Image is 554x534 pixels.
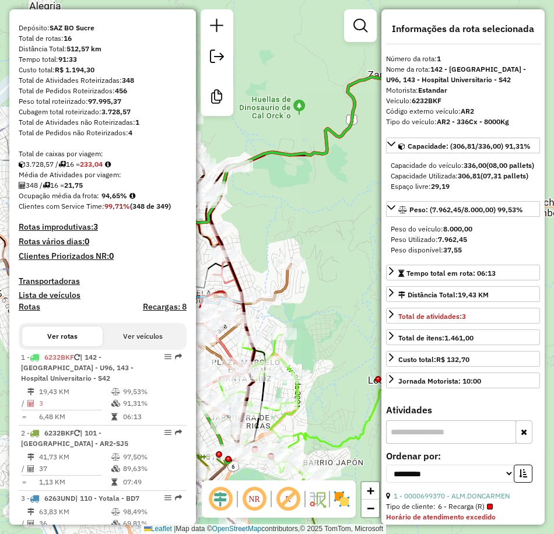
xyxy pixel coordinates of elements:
i: Distância Total [27,454,34,461]
strong: 512,57 km [66,44,101,53]
div: Total de Pedidos Roteirizados: [19,86,187,96]
strong: 21,75 [64,181,83,189]
a: Criar modelo [205,85,229,111]
strong: 1.461,00 [444,333,474,342]
strong: 348 [122,76,134,85]
div: Capacidade: (306,81/336,00) 91,31% [386,156,540,196]
span: Ocupação média da frota: [19,191,99,200]
strong: AR2 [461,107,474,115]
a: Nova sessão e pesquisa [205,14,229,40]
i: Total de rotas [58,161,66,168]
strong: 37,55 [443,245,462,254]
div: Capacidade Utilizada: [391,171,535,181]
strong: SAZ BO Sucre [50,23,94,32]
em: Média calculada utilizando a maior ocupação (%Peso ou %Cubagem) de cada rota da sessão. Rotas cro... [129,192,135,199]
span: 1 - [21,353,134,382]
h4: Informações da rota selecionada [386,23,540,34]
strong: (348 de 349) [130,202,171,210]
span: 19,43 KM [458,290,489,299]
a: Jornada Motorista: 10:00 [386,373,540,388]
td: = [21,411,27,423]
i: Meta Caixas/viagem: 247,20 Diferença: -14,16 [105,161,111,168]
em: Rota exportada [175,494,182,501]
h4: Lista de veículos [19,290,187,300]
span: Tempo total em rota: 06:13 [406,269,496,277]
span: 6 - Recarga (R) [438,501,493,512]
td: 98,49% [122,506,181,518]
div: Código externo veículo: [386,106,540,117]
i: Veículo já utilizado nesta sessão [74,354,80,361]
button: Ordem crescente [514,465,532,483]
strong: 94,65% [101,191,127,200]
td: 97,50% [122,451,181,463]
i: Total de Atividades [27,465,34,472]
div: Peso total roteirizado: [19,96,187,107]
strong: 0 [109,251,114,261]
div: Endereço: -19,033531 [386,522,540,533]
div: Cubagem total roteirizado: [19,107,187,117]
i: Total de Atividades [27,520,34,527]
td: 91,31% [122,398,181,409]
div: Total de caixas por viagem: [19,149,187,159]
td: / [21,463,27,475]
strong: 4 [128,128,132,137]
a: Total de atividades:3 [386,308,540,324]
div: Total de Pedidos não Roteirizados: [19,128,187,138]
div: Número da rota: [386,54,540,64]
span: | 101 - [GEOGRAPHIC_DATA] - AR2-SJ5 [21,428,128,448]
strong: 3.728,57 [101,107,131,116]
i: % de utilização da cubagem [111,465,120,472]
a: Custo total:R$ 132,70 [386,351,540,367]
strong: 142 - [GEOGRAPHIC_DATA] - U96, 143 - Hospital Universitario - S42 [386,65,526,84]
strong: 6232BKF [412,96,441,105]
h4: Atividades [386,405,540,416]
a: Capacidade: (306,81/336,00) 91,31% [386,138,540,153]
div: Veículo: [386,96,540,106]
div: Depósito: [19,23,187,33]
strong: 306,81 [458,171,481,180]
i: % de utilização do peso [111,508,120,515]
i: % de utilização da cubagem [111,400,120,407]
div: Motorista: [386,85,540,96]
a: OpenStreetMap [212,525,262,533]
td: 19,43 KM [38,386,111,398]
a: Exportar sessão [205,45,229,71]
a: 1 - 0000699370 - ALM.DONCARMEN [394,491,510,500]
strong: Horário de atendimento excedido [386,512,496,521]
a: Tempo total em rota: 06:13 [386,265,540,280]
span: 3 - [21,494,139,503]
td: 06:13 [122,411,181,423]
strong: 336,00 [464,161,486,170]
td: 99,53% [122,386,181,398]
strong: 1 [135,118,139,127]
strong: 91:33 [58,55,77,64]
em: Opções [164,429,171,436]
div: Total de itens: [398,333,474,343]
td: = [21,476,27,488]
strong: 29,19 [431,182,450,191]
strong: 3 [462,312,466,321]
div: Peso Utilizado: [391,234,535,245]
span: | [174,525,176,533]
strong: 456 [115,86,127,95]
span: Exibir rótulo [274,485,302,513]
span: | 110 - Yotala - BD7 [75,494,139,503]
strong: R$ 1.194,30 [55,65,94,74]
i: Total de Atividades [27,400,34,407]
a: Rotas [19,302,40,312]
div: Tipo de cliente: [386,501,540,512]
span: 6263UND [44,494,75,503]
div: 3.728,57 / 16 = [19,159,187,170]
td: 36 [38,518,111,529]
span: Peso do veículo: [391,224,472,233]
strong: AR2 - 336Cx - 8000Kg [437,117,509,126]
td: 1,13 KM [38,476,111,488]
span: Ocultar NR [240,485,268,513]
div: Espaço livre: [391,181,535,192]
td: 41,73 KM [38,451,111,463]
em: Opções [164,494,171,501]
a: Exibir filtros [349,14,372,37]
span: 6232BKF [44,353,74,361]
div: Peso disponível: [391,245,535,255]
label: Ordenar por: [386,449,540,463]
